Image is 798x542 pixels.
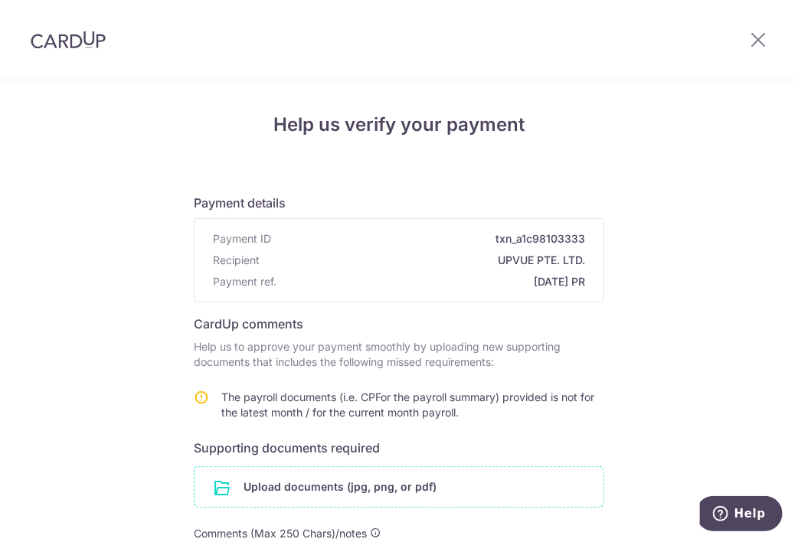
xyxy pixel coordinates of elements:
[213,253,260,268] span: Recipient
[213,274,276,289] span: Payment ref.
[700,496,783,534] iframe: Opens a widget where you can find more information
[266,253,585,268] span: UPVUE PTE. LTD.
[283,274,585,289] span: [DATE] PR
[194,339,604,370] p: Help us to approve your payment smoothly by uploading new supporting documents that includes the ...
[194,439,604,457] h6: Supporting documents required
[221,390,594,419] span: The payroll documents (i.e. CPFor the payroll summary) provided is not for the latest month / for...
[194,111,604,139] h4: Help us verify your payment
[213,231,271,247] span: Payment ID
[31,31,106,49] img: CardUp
[277,231,585,247] span: txn_a1c98103333
[194,466,604,508] div: Upload documents (jpg, png, or pdf)
[194,527,367,540] span: Comments (Max 250 Chars)/notes
[194,315,604,333] h6: CardUp comments
[194,194,604,212] h6: Payment details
